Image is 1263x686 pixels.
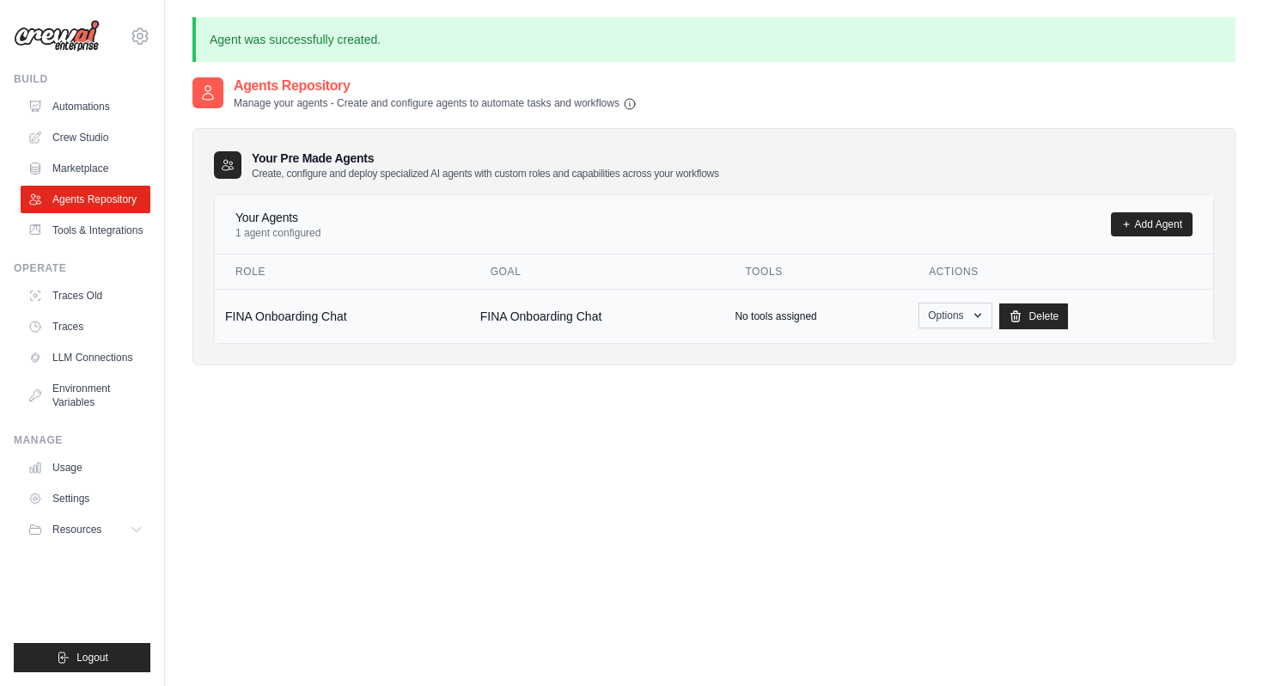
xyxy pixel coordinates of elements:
p: Create, configure and deploy specialized AI agents with custom roles and capabilities across your... [252,167,719,181]
th: Goal [470,254,725,290]
p: Agent was successfully created. [192,17,1236,62]
a: Environment Variables [21,375,150,416]
button: Options [918,303,991,328]
div: Operate [14,261,150,275]
h2: Agents Repository [234,76,637,96]
a: Crew Studio [21,124,150,151]
div: Manage [14,433,150,447]
p: 1 agent configured [235,226,320,240]
td: FINA Onboarding Chat [470,289,725,343]
p: Manage your agents - Create and configure agents to automate tasks and workflows [234,96,637,111]
th: Actions [908,254,1213,290]
div: Build [14,72,150,86]
a: Traces Old [21,282,150,309]
h3: Your Pre Made Agents [252,150,719,181]
a: Marketplace [21,155,150,182]
button: Resources [21,516,150,543]
button: Logout [14,643,150,672]
a: Tools & Integrations [21,217,150,244]
h4: Your Agents [235,209,320,226]
a: Usage [21,454,150,481]
th: Tools [724,254,908,290]
a: Delete [999,303,1069,329]
p: No tools assigned [735,309,816,323]
span: Resources [52,523,101,536]
a: Settings [21,485,150,512]
a: LLM Connections [21,344,150,371]
a: Automations [21,93,150,120]
a: Add Agent [1111,212,1193,236]
span: Logout [76,651,108,665]
td: FINA Onboarding Chat [215,289,470,343]
img: Logo [14,20,100,52]
a: Traces [21,313,150,340]
a: Agents Repository [21,186,150,213]
th: Role [215,254,470,290]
